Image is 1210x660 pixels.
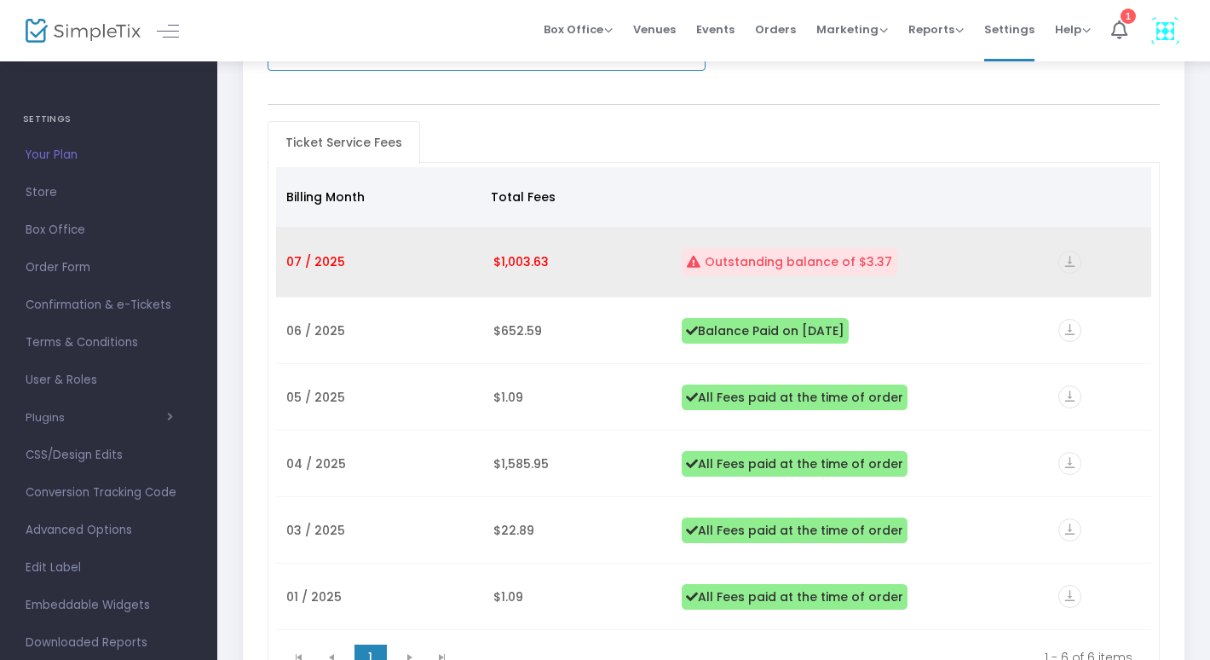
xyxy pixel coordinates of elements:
[26,182,192,204] span: Store
[544,21,613,38] span: Box Office
[26,557,192,579] span: Edit Label
[1058,585,1081,608] i: vertical_align_bottom
[26,594,192,617] span: Embeddable Widgets
[286,522,345,539] span: 03 / 2025
[493,253,549,270] span: $1,003.63
[26,444,192,466] span: CSS/Design Edits
[1058,524,1081,541] a: vertical_align_bottom
[908,21,964,38] span: Reports
[276,167,481,227] th: Billing Month
[481,167,666,227] th: Total Fees
[26,332,192,354] span: Terms & Conditions
[286,389,345,406] span: 05 / 2025
[984,8,1034,51] span: Settings
[26,219,192,241] span: Box Office
[1055,21,1091,38] span: Help
[493,522,534,539] span: $22.89
[276,167,1152,630] div: Data table
[286,253,345,270] span: 07 / 2025
[26,411,173,425] button: Plugins
[26,632,192,654] span: Downloaded Reports
[682,584,907,610] span: All Fees paid at the time of order
[696,8,735,51] span: Events
[755,8,796,51] span: Orders
[493,588,523,605] span: $1.09
[1058,324,1081,341] a: vertical_align_bottom
[633,8,676,51] span: Venues
[26,257,192,279] span: Order Form
[26,519,192,541] span: Advanced Options
[682,385,907,410] span: All Fees paid at the time of order
[1058,385,1081,408] i: vertical_align_bottom
[493,389,523,406] span: $1.09
[1058,251,1081,274] i: vertical_align_bottom
[1058,457,1081,474] a: vertical_align_bottom
[1058,518,1081,541] i: vertical_align_bottom
[26,369,192,391] span: User & Roles
[23,102,194,136] h4: SETTINGS
[286,322,345,339] span: 06 / 2025
[816,21,888,38] span: Marketing
[1121,9,1136,24] div: 1
[682,451,907,477] span: All Fees paid at the time of order
[682,518,907,543] span: All Fees paid at the time of order
[1058,590,1081,607] a: vertical_align_bottom
[493,322,542,339] span: $652.59
[682,318,849,344] span: Balance Paid on [DATE]
[1058,452,1081,475] i: vertical_align_bottom
[493,455,549,472] span: $1,585.95
[286,588,342,605] span: 01 / 2025
[26,294,192,316] span: Confirmation & e-Tickets
[26,144,192,166] span: Your Plan
[682,248,897,275] span: Outstanding balance of $3.37
[1058,391,1081,408] a: vertical_align_bottom
[1058,256,1081,273] a: vertical_align_bottom
[26,482,192,504] span: Conversion Tracking Code
[275,129,412,156] span: Ticket Service Fees
[1058,319,1081,342] i: vertical_align_bottom
[286,455,346,472] span: 04 / 2025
